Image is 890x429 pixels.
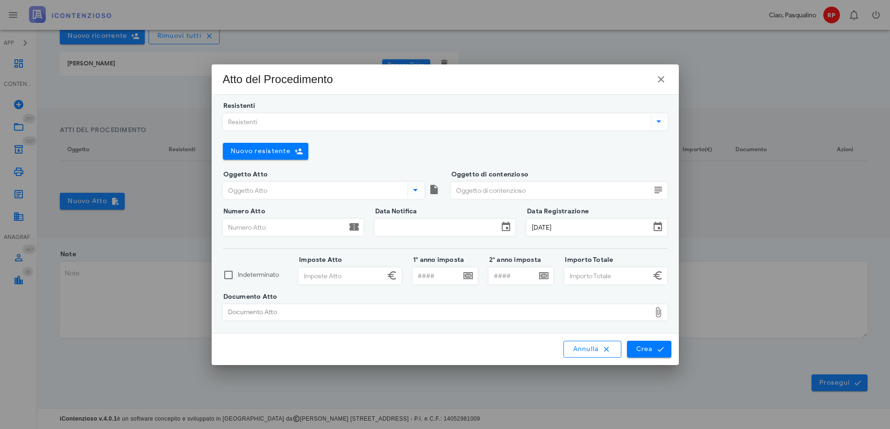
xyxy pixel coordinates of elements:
[221,292,278,302] label: Documento Atto
[635,345,662,353] span: Crea
[221,170,268,179] label: Oggetto Atto
[410,255,464,265] label: 1° anno imposta
[489,268,537,284] input: ####
[299,268,384,284] input: Imposte Atto
[296,255,342,265] label: Imposte Atto
[221,207,265,216] label: Numero Atto
[223,143,308,160] button: Nuovo resistente
[238,270,288,280] label: Indeterminato
[563,341,621,358] button: Annulla
[572,345,612,353] span: Annulla
[413,268,461,284] input: ####
[223,72,333,87] div: Atto del Procedimento
[223,219,347,235] input: Numero Atto
[223,114,649,130] input: Resistenti
[221,101,256,111] label: Resistenti
[486,255,541,265] label: 2° anno imposta
[223,305,651,320] div: Documento Atto
[449,170,529,179] label: Oggetto di contenzioso
[451,183,651,198] input: Oggetto di contenzioso
[230,147,291,155] span: Nuovo resistente
[562,255,613,265] label: Importo Totale
[524,207,589,216] label: Data Registrazione
[223,183,406,198] input: Oggetto Atto
[565,268,650,284] input: Importo Totale
[627,341,671,358] button: Crea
